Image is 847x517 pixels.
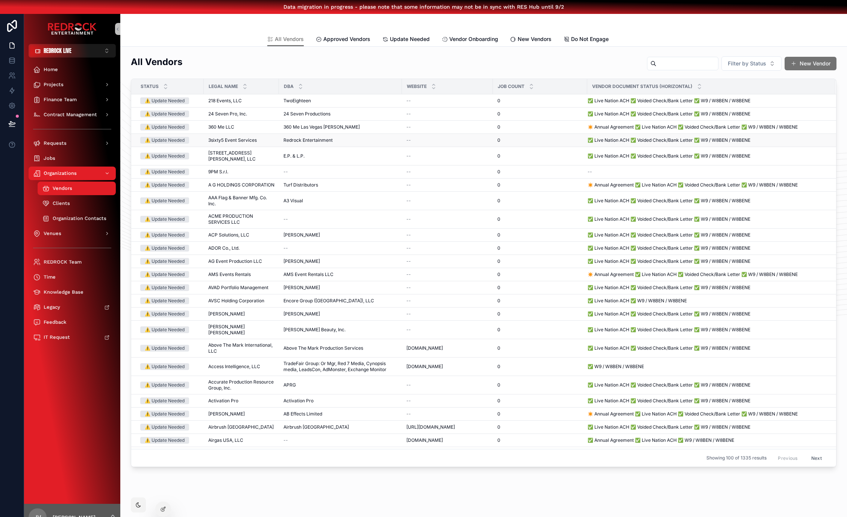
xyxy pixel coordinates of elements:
[406,298,488,304] a: --
[497,271,583,277] a: 0
[208,182,274,188] a: A G HOLDINGS CORPORATION
[140,137,199,144] a: ⚠️ Update Needed
[406,271,488,277] a: --
[588,327,750,333] span: ✅ Live Nation ACH ✅ Voided Check/Bank Letter ✅ W9 / W8BEN / W8BENE
[208,150,274,162] a: [STREET_ADDRESS][PERSON_NAME], LLC
[208,324,274,336] span: [PERSON_NAME] [PERSON_NAME]
[588,232,750,238] span: ✅ Live Nation ACH ✅ Voided Check/Bank Letter ✅ W9 / W8BEN / W8BENE
[29,270,116,284] a: Time
[588,364,644,370] span: ✅ W9 / W8BEN / W8BENE
[316,32,370,47] a: Approved Vendors
[406,124,488,130] a: --
[145,232,185,238] div: ⚠️ Update Needed
[588,111,826,117] a: ✅ Live Nation ACH ✅ Voided Check/Bank Letter ✅ W9 / W8BEN / W8BENE
[497,111,500,117] span: 0
[29,78,116,91] a: Projects
[44,259,82,265] span: REDROCK Team
[44,319,67,325] span: Feedback
[510,32,552,47] a: New Vendors
[588,216,826,222] a: ✅ Live Nation ACH ✅ Voided Check/Bank Letter ✅ W9 / W8BEN / W8BENE
[406,382,488,388] a: --
[208,124,274,130] a: 360 Me LLC
[497,137,583,143] a: 0
[44,97,77,103] span: Finance Team
[145,363,185,370] div: ⚠️ Update Needed
[208,124,234,130] span: 360 Me LLC
[145,153,185,159] div: ⚠️ Update Needed
[406,311,488,317] a: --
[497,345,583,351] a: 0
[29,315,116,329] a: Feedback
[145,197,185,204] div: ⚠️ Update Needed
[29,136,116,150] a: Requests
[588,124,798,130] span: ✴️ Annual Agreement ✅ Live Nation ACH ✅ Voided Check/Bank Letter ✅ W9 / W8BEN / W8BENE
[283,258,397,264] a: [PERSON_NAME]
[406,364,443,370] span: [DOMAIN_NAME]
[140,311,199,317] a: ⚠️ Update Needed
[588,98,826,104] a: ✅ Live Nation ACH ✅ Voided Check/Bank Letter ✅ W9 / W8BEN / W8BENE
[588,169,826,175] a: --
[588,345,750,351] span: ✅ Live Nation ACH ✅ Voided Check/Bank Letter ✅ W9 / W8BEN / W8BENE
[518,35,552,43] span: New Vendors
[283,345,363,351] span: Above The Mark Production Services
[283,345,397,351] a: Above The Mark Production Services
[53,185,72,191] span: Vendors
[406,198,488,204] a: --
[38,182,116,195] a: Vendors
[588,182,826,188] a: ✴️ Annual Agreement ✅ Live Nation ACH ✅ Voided Check/Bank Letter ✅ W9 / W8BEN / W8BENE
[406,216,411,222] span: --
[785,57,836,70] a: New Vendor
[44,112,97,118] span: Contract Management
[283,111,397,117] a: 24 Seven Productions
[406,98,488,104] a: --
[497,382,500,388] span: 0
[497,98,500,104] span: 0
[145,297,185,304] div: ⚠️ Update Needed
[497,298,500,304] span: 0
[140,168,199,175] a: ⚠️ Update Needed
[24,58,120,354] div: scrollable content
[406,153,411,159] span: --
[53,200,70,206] span: Clients
[588,198,826,204] a: ✅ Live Nation ACH ✅ Voided Check/Bank Letter ✅ W9 / W8BEN / W8BENE
[283,271,397,277] a: AMS Event Rentals LLC
[497,153,500,159] span: 0
[588,285,826,291] a: ✅ Live Nation ACH ✅ Voided Check/Bank Letter ✅ W9 / W8BEN / W8BENE
[588,258,750,264] span: ✅ Live Nation ACH ✅ Voided Check/Bank Letter ✅ W9 / W8BEN / W8BENE
[283,232,320,238] span: [PERSON_NAME]
[588,137,750,143] span: ✅ Live Nation ACH ✅ Voided Check/Bank Letter ✅ W9 / W8BEN / W8BENE
[283,198,303,204] span: A3 Visual
[29,63,116,76] a: Home
[208,245,274,251] a: ADOR Co., Ltd.
[564,32,609,47] a: Do Not Engage
[497,364,500,370] span: 0
[208,285,274,291] a: AVAD Portfolio Management
[208,258,262,264] span: AG Event Production LLC
[140,297,199,304] a: ⚠️ Update Needed
[283,153,305,159] span: E.P. & L.P.
[406,124,411,130] span: --
[140,245,199,252] a: ⚠️ Update Needed
[48,23,97,35] img: App logo
[588,364,826,370] a: ✅ W9 / W8BEN / W8BENE
[208,285,268,291] span: AVAD Portfolio Management
[208,232,249,238] span: ACP Solutions, LLC
[145,271,185,278] div: ⚠️ Update Needed
[497,311,583,317] a: 0
[406,216,488,222] a: --
[283,153,397,159] a: E.P. & L.P.
[44,140,67,146] span: Requests
[497,364,583,370] a: 0
[406,285,488,291] a: --
[283,98,311,104] span: TwoEighteen
[283,361,397,373] span: TradeFair Group: Or Mgr, Red 7 Media, Cynopsis media, LeadsCon, AdMonster, Exchange Monitor
[283,124,397,130] a: 360 Me Las Vegas [PERSON_NAME]
[497,182,500,188] span: 0
[140,153,199,159] a: ⚠️ Update Needed
[406,137,411,143] span: --
[140,258,199,265] a: ⚠️ Update Needed
[29,300,116,314] a: Legacy
[497,298,583,304] a: 0
[497,124,583,130] a: 0
[497,216,583,222] a: 0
